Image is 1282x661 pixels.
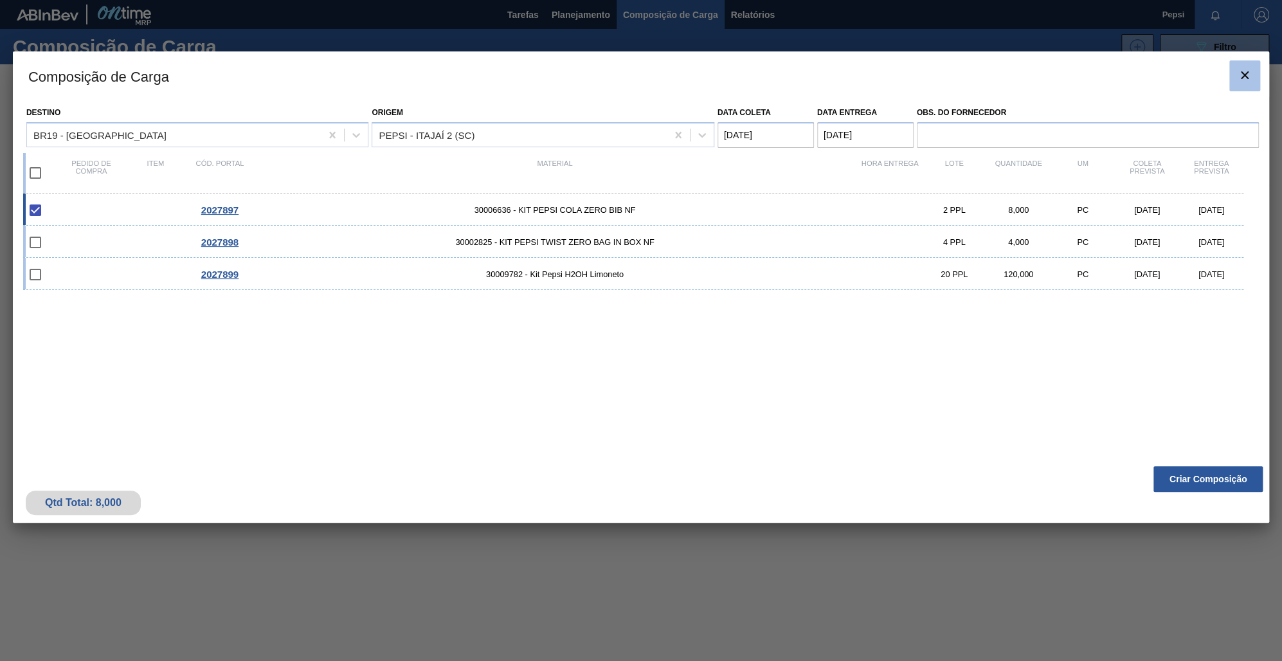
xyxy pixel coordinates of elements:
div: Pedido de compra [59,159,123,186]
h3: Composição de Carga [13,51,1269,100]
div: [DATE] [1115,237,1179,247]
div: PC [1051,205,1115,215]
div: Cód. Portal [188,159,252,186]
div: PC [1051,269,1115,279]
span: 2027899 [201,269,239,280]
div: Hora Entrega [858,159,922,186]
div: 4 PPL [922,237,986,247]
label: Obs. do Fornecedor [917,104,1259,122]
label: Data entrega [817,108,877,117]
label: Destino [26,108,60,117]
div: 120,000 [986,269,1051,279]
div: 2 PPL [922,205,986,215]
div: Ir para o Pedido [188,269,252,280]
div: Lote [922,159,986,186]
div: Coleta Prevista [1115,159,1179,186]
div: Qtd Total: 8,000 [35,497,131,509]
label: Data coleta [718,108,771,117]
div: [DATE] [1179,269,1243,279]
div: Quantidade [986,159,1051,186]
div: [DATE] [1115,205,1179,215]
div: Item [123,159,188,186]
div: UM [1051,159,1115,186]
span: 2027897 [201,204,239,215]
div: [DATE] [1179,205,1243,215]
div: PEPSI - ITAJAÍ 2 (SC) [379,129,474,140]
div: Ir para o Pedido [188,237,252,248]
div: PC [1051,237,1115,247]
button: Criar Composição [1153,466,1263,492]
div: Material [252,159,858,186]
div: 8,000 [986,205,1051,215]
input: dd/mm/yyyy [718,122,814,148]
span: 30006636 - KIT PEPSI COLA ZERO BIB NF [252,205,858,215]
input: dd/mm/yyyy [817,122,914,148]
label: Origem [372,108,403,117]
div: Ir para o Pedido [188,204,252,215]
div: 20 PPL [922,269,986,279]
div: 4,000 [986,237,1051,247]
span: 2027898 [201,237,239,248]
span: 30002825 - KIT PEPSI TWIST ZERO BAG IN BOX NF [252,237,858,247]
div: Entrega Prevista [1179,159,1243,186]
div: [DATE] [1115,269,1179,279]
div: BR19 - [GEOGRAPHIC_DATA] [33,129,167,140]
div: [DATE] [1179,237,1243,247]
span: 30009782 - Kit Pepsi H2OH Limoneto [252,269,858,279]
